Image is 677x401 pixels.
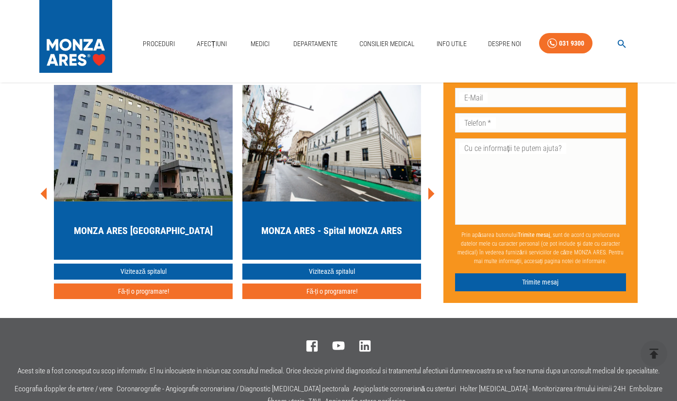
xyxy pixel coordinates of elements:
button: Fă-ți o programare! [54,284,233,300]
h5: MONZA ARES [GEOGRAPHIC_DATA] [74,224,213,237]
a: Despre Noi [484,34,525,54]
a: MONZA ARES - Spital MONZA ARES [242,85,421,260]
a: Vizitează spitalul [54,264,233,280]
a: Consilier Medical [355,34,419,54]
a: Departamente [289,34,341,54]
img: MONZA ARES Cluj-Napoca [242,85,421,201]
a: Vizitează spitalul [242,264,421,280]
a: Medici [244,34,275,54]
b: Trimite mesaj [518,232,550,238]
a: Info Utile [433,34,471,54]
p: Acest site a fost conceput cu scop informativ. El nu inlocuieste in niciun caz consultul medical.... [17,367,660,375]
a: Coronarografie - Angiografie coronariana / Diagnostic [MEDICAL_DATA] pectorala [117,384,349,393]
div: 031 9300 [559,37,584,50]
a: 031 9300 [539,33,592,54]
button: delete [641,340,667,367]
a: Afecțiuni [193,34,231,54]
button: Trimite mesaj [455,273,626,291]
a: Angioplastie coronariană cu stenturi [353,384,457,393]
img: MONZA ARES Bucuresti [54,85,233,201]
a: Ecografia doppler de artere / vene [15,384,113,393]
a: Proceduri [139,34,179,54]
a: Holter [MEDICAL_DATA] - Monitorizarea ritmului inimii 24H [460,384,626,393]
a: MONZA ARES [GEOGRAPHIC_DATA] [54,85,233,260]
button: Fă-ți o programare! [242,284,421,300]
h5: MONZA ARES - Spital MONZA ARES [261,224,402,237]
p: Prin apăsarea butonului , sunt de acord cu prelucrarea datelor mele cu caracter personal (ce pot ... [455,227,626,269]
